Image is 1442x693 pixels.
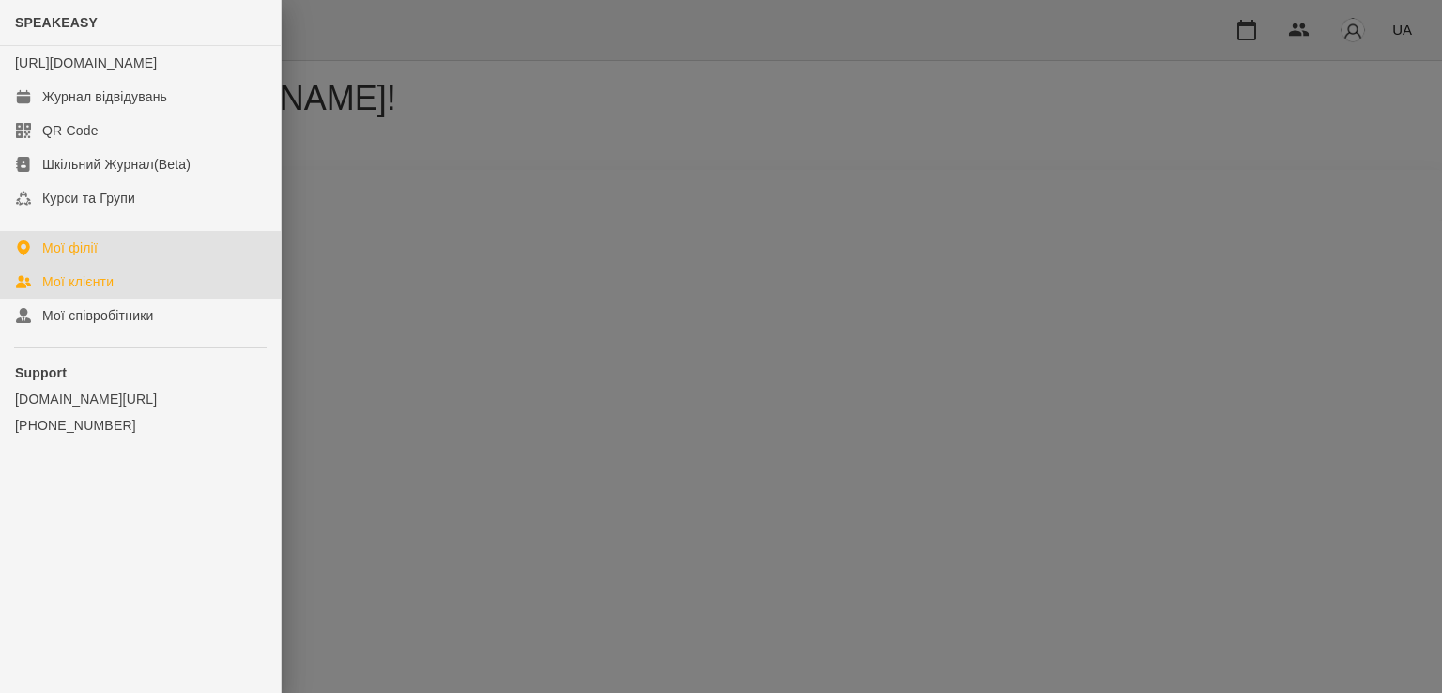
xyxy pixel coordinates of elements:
div: Шкільний Журнал(Beta) [42,155,191,174]
div: Курси та Групи [42,189,135,208]
div: QR Code [42,121,99,140]
div: Мої філії [42,239,98,257]
div: Мої клієнти [42,272,114,291]
div: Журнал відвідувань [42,87,167,106]
a: [PHONE_NUMBER] [15,416,266,435]
span: SPEAKEASY [15,15,98,30]
a: [DOMAIN_NAME][URL] [15,390,266,408]
p: Support [15,363,266,382]
a: [URL][DOMAIN_NAME] [15,55,157,70]
div: Мої співробітники [42,306,154,325]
